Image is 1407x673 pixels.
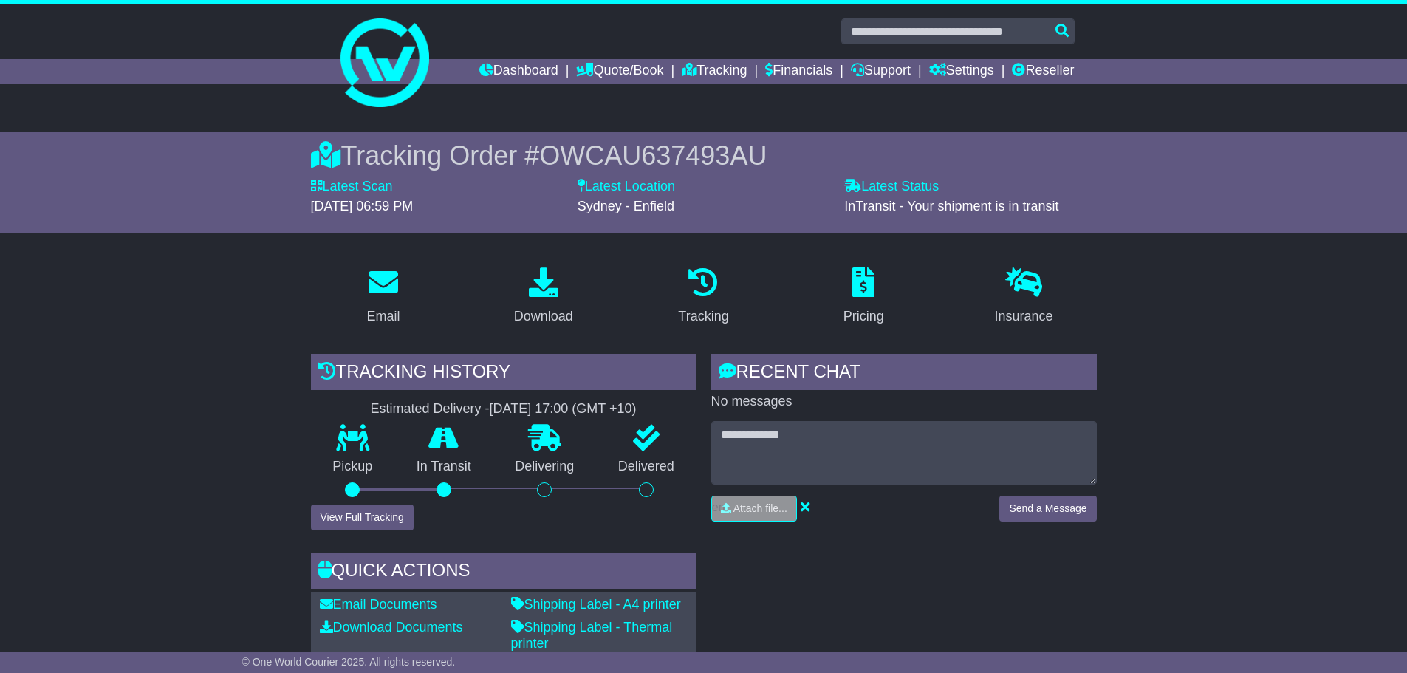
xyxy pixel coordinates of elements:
div: Tracking history [311,354,696,394]
div: Estimated Delivery - [311,401,696,417]
a: Email Documents [320,597,437,612]
div: Tracking [678,307,728,327]
button: View Full Tracking [311,505,414,530]
a: Insurance [985,262,1063,332]
label: Latest Location [578,179,675,195]
a: Tracking [668,262,738,332]
span: © One World Courier 2025. All rights reserved. [242,656,456,668]
label: Latest Status [844,179,939,195]
a: Download [504,262,583,332]
p: In Transit [394,459,493,475]
a: Reseller [1012,59,1074,84]
a: Email [357,262,409,332]
div: RECENT CHAT [711,354,1097,394]
a: Download Documents [320,620,463,635]
p: Delivering [493,459,597,475]
a: Dashboard [479,59,558,84]
div: Quick Actions [311,553,696,592]
a: Financials [765,59,832,84]
a: Quote/Book [576,59,663,84]
p: No messages [711,394,1097,410]
div: Download [514,307,573,327]
span: InTransit - Your shipment is in transit [844,199,1058,213]
a: Pricing [834,262,894,332]
button: Send a Message [999,496,1096,522]
div: [DATE] 17:00 (GMT +10) [490,401,637,417]
span: [DATE] 06:59 PM [311,199,414,213]
div: Tracking Order # [311,140,1097,171]
a: Tracking [682,59,747,84]
a: Shipping Label - Thermal printer [511,620,673,651]
div: Email [366,307,400,327]
a: Settings [929,59,994,84]
span: Sydney - Enfield [578,199,674,213]
a: Support [851,59,911,84]
p: Delivered [596,459,696,475]
label: Latest Scan [311,179,393,195]
div: Insurance [995,307,1053,327]
p: Pickup [311,459,395,475]
a: Shipping Label - A4 printer [511,597,681,612]
div: Pricing [843,307,884,327]
span: OWCAU637493AU [539,140,767,171]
